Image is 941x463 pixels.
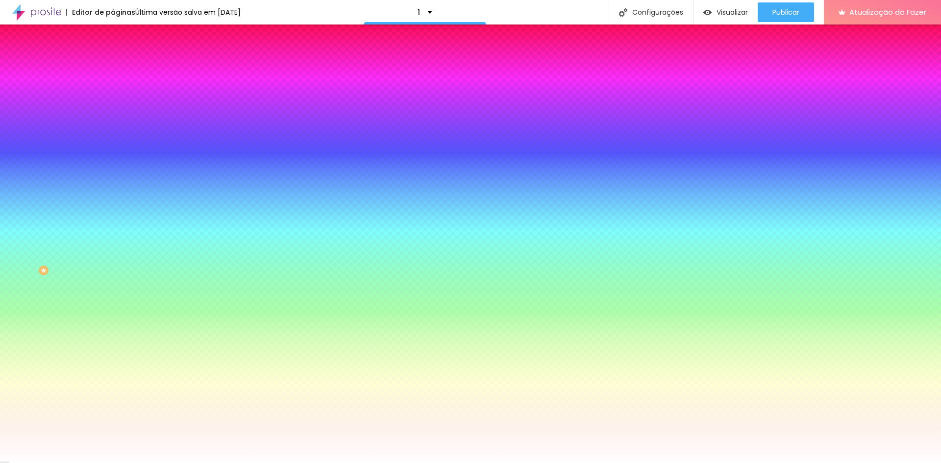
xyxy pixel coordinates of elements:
font: Editor de páginas [72,7,135,17]
font: Publicar [772,7,799,17]
font: Configurações [632,7,683,17]
font: Atualização do Fazer [849,7,926,17]
button: Visualizar [693,2,758,22]
button: Publicar [758,2,814,22]
font: 1 [418,7,420,17]
font: Visualizar [717,7,748,17]
img: Ícone [619,8,627,17]
img: view-1.svg [703,8,712,17]
font: Última versão salva em [DATE] [135,7,241,17]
